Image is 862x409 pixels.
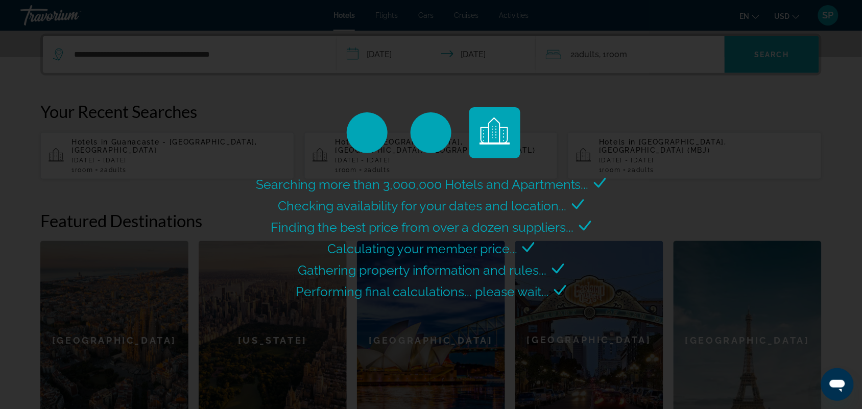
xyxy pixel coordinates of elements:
span: Checking availability for your dates and location... [278,198,567,213]
span: Searching more than 3,000,000 Hotels and Apartments... [256,177,589,192]
span: Gathering property information and rules... [298,262,547,278]
span: Performing final calculations... please wait... [296,284,549,299]
span: Finding the best price from over a dozen suppliers... [271,220,574,235]
iframe: Button to launch messaging window [821,368,854,401]
span: Calculating your member price... [327,241,517,256]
